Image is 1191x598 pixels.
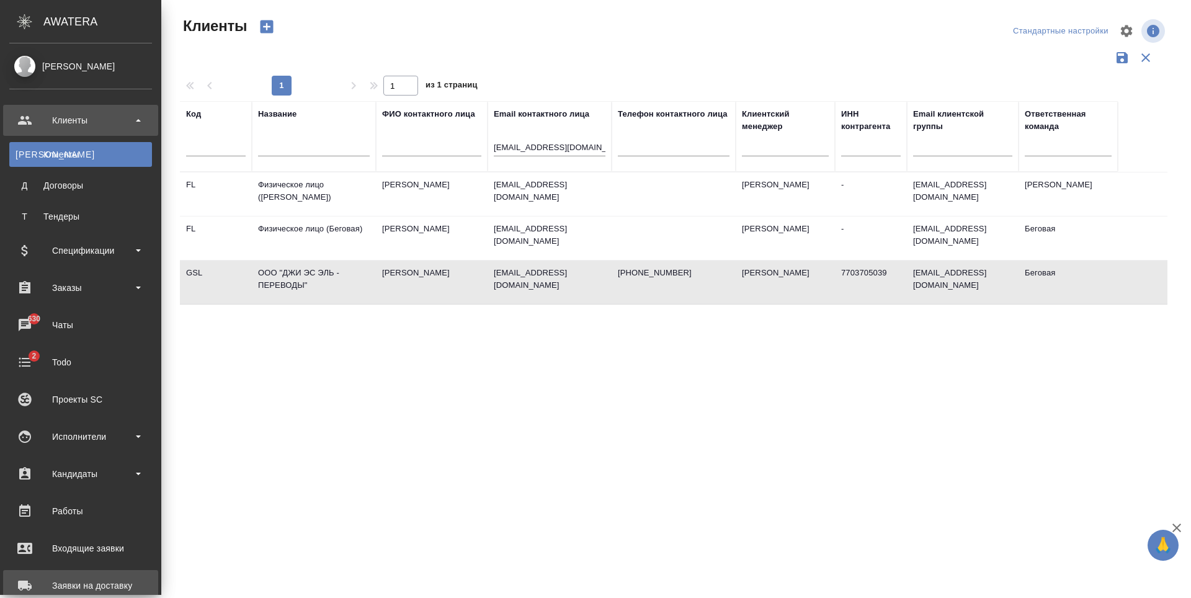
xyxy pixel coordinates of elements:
div: ИНН контрагента [841,108,901,133]
a: ДДоговоры [9,173,152,198]
td: 7703705039 [835,261,907,304]
a: [PERSON_NAME]Клиенты [9,142,152,167]
td: [PERSON_NAME] [376,261,488,304]
div: Название [258,108,297,120]
td: [EMAIL_ADDRESS][DOMAIN_NAME] [907,172,1019,216]
td: - [835,172,907,216]
button: Сохранить фильтры [1110,46,1134,69]
div: Тендеры [16,210,146,223]
div: Договоры [16,179,146,192]
button: 🙏 [1148,530,1179,561]
div: Код [186,108,201,120]
td: [PERSON_NAME] [736,172,835,216]
div: ФИО контактного лица [382,108,475,120]
td: Физическое лицо ([PERSON_NAME]) [252,172,376,216]
div: Телефон контактного лица [618,108,728,120]
div: split button [1010,22,1112,41]
td: [PERSON_NAME] [376,216,488,260]
td: FL [180,172,252,216]
td: [PERSON_NAME] [736,261,835,304]
span: 630 [20,313,48,325]
td: [PERSON_NAME] [1019,172,1118,216]
div: Работы [9,502,152,520]
div: Кандидаты [9,465,152,483]
div: Email контактного лица [494,108,589,120]
div: Заявки на доставку [9,576,152,595]
a: ТТендеры [9,204,152,229]
td: GSL [180,261,252,304]
div: Клиенты [16,148,146,161]
td: [EMAIL_ADDRESS][DOMAIN_NAME] [907,261,1019,304]
span: из 1 страниц [426,78,478,96]
a: 630Чаты [3,310,158,341]
div: Входящие заявки [9,539,152,558]
div: Проекты SC [9,390,152,409]
div: Чаты [9,316,152,334]
div: Исполнители [9,427,152,446]
td: Физическое лицо (Беговая) [252,216,376,260]
span: Посмотреть информацию [1141,19,1167,43]
p: [PHONE_NUMBER] [618,267,729,279]
p: [EMAIL_ADDRESS][DOMAIN_NAME] [494,267,605,292]
a: Работы [3,496,158,527]
p: [EMAIL_ADDRESS][DOMAIN_NAME] [494,179,605,203]
td: Беговая [1019,261,1118,304]
td: [EMAIL_ADDRESS][DOMAIN_NAME] [907,216,1019,260]
span: Настроить таблицу [1112,16,1141,46]
span: 2 [24,350,43,362]
a: Проекты SC [3,384,158,415]
div: Заказы [9,279,152,297]
td: [PERSON_NAME] [376,172,488,216]
span: 🙏 [1153,532,1174,558]
div: Email клиентской группы [913,108,1012,133]
td: - [835,216,907,260]
td: ООО "ДЖИ ЭС ЭЛЬ - ПЕРЕВОДЫ" [252,261,376,304]
div: Клиентский менеджер [742,108,829,133]
td: Беговая [1019,216,1118,260]
a: Входящие заявки [3,533,158,564]
div: Спецификации [9,241,152,260]
a: 2Todo [3,347,158,378]
div: Ответственная команда [1025,108,1112,133]
div: [PERSON_NAME] [9,60,152,73]
span: Клиенты [180,16,247,36]
p: [EMAIL_ADDRESS][DOMAIN_NAME] [494,223,605,248]
button: Сбросить фильтры [1134,46,1158,69]
td: FL [180,216,252,260]
td: [PERSON_NAME] [736,216,835,260]
div: AWATERA [43,9,161,34]
button: Создать [252,16,282,37]
div: Todo [9,353,152,372]
div: Клиенты [9,111,152,130]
